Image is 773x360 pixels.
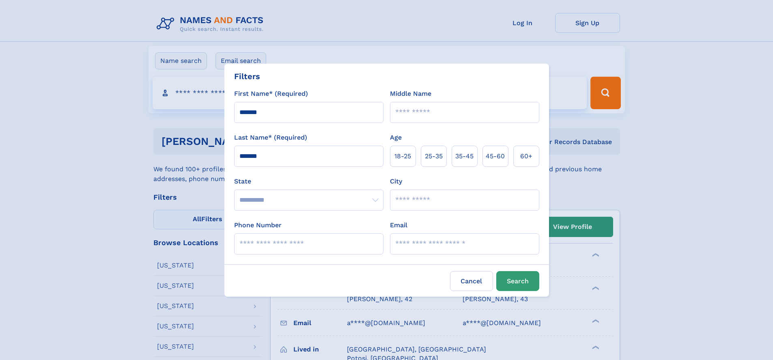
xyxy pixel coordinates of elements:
[234,70,260,82] div: Filters
[520,151,532,161] span: 60+
[450,271,493,291] label: Cancel
[390,220,407,230] label: Email
[390,177,402,186] label: City
[486,151,505,161] span: 45‑60
[455,151,474,161] span: 35‑45
[234,220,282,230] label: Phone Number
[394,151,411,161] span: 18‑25
[496,271,539,291] button: Search
[390,133,402,142] label: Age
[234,89,308,99] label: First Name* (Required)
[390,89,431,99] label: Middle Name
[234,133,307,142] label: Last Name* (Required)
[234,177,383,186] label: State
[425,151,443,161] span: 25‑35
